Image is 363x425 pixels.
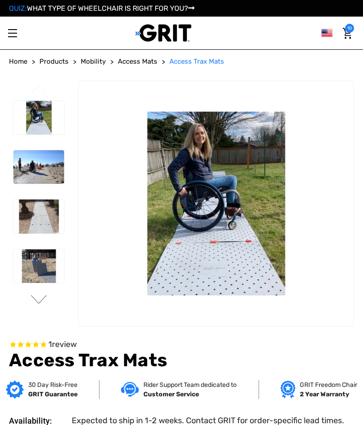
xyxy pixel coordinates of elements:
[81,57,106,65] span: Mobility
[321,27,333,39] img: us.png
[81,56,106,67] a: Mobility
[78,112,354,295] img: Access Trax Mats
[143,390,199,398] strong: Customer Service
[6,381,24,399] img: GRIT Guarantee
[39,56,69,67] a: Products
[143,380,237,390] p: Rider Support Team dedicated to
[13,199,64,233] img: Access Trax Mats
[9,350,354,371] h1: Access Trax Mats
[13,101,64,134] img: Access Trax Mats
[300,390,349,398] strong: 2 Year Warranty
[9,4,27,13] span: QUIZ:
[343,28,352,39] img: Cart
[169,56,224,67] a: Access Trax Mats
[169,57,224,65] span: Access Trax Mats
[9,56,354,67] nav: Breadcrumb
[300,380,357,390] p: GRIT Freedom Chair
[121,382,139,397] img: Customer service
[39,57,69,65] span: Products
[9,56,27,67] a: Home
[28,390,78,398] strong: GRIT Guarantee
[52,339,77,349] span: review
[13,150,64,184] img: Access Trax Mats
[118,57,157,65] span: Access Mats
[281,381,295,399] img: Grit freedom
[9,57,27,65] span: Home
[28,380,78,390] p: 30 Day Risk-Free
[135,24,191,42] img: GRIT All-Terrain Wheelchair and Mobility Equipment
[30,295,48,306] button: Go to slide 2 of 6
[13,249,64,283] img: Access Trax Mats
[48,339,77,349] span: 1 reviews
[345,24,354,33] span: 10
[341,24,354,43] a: Cart with 10 items
[30,85,48,95] button: Go to slide 6 of 6
[9,340,354,350] span: Rated 5.0 out of 5 stars 1 reviews
[118,56,157,67] a: Access Mats
[9,4,194,13] a: QUIZ:WHAT TYPE OF WHEELCHAIR IS RIGHT FOR YOU?
[8,33,17,34] span: Toggle menu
